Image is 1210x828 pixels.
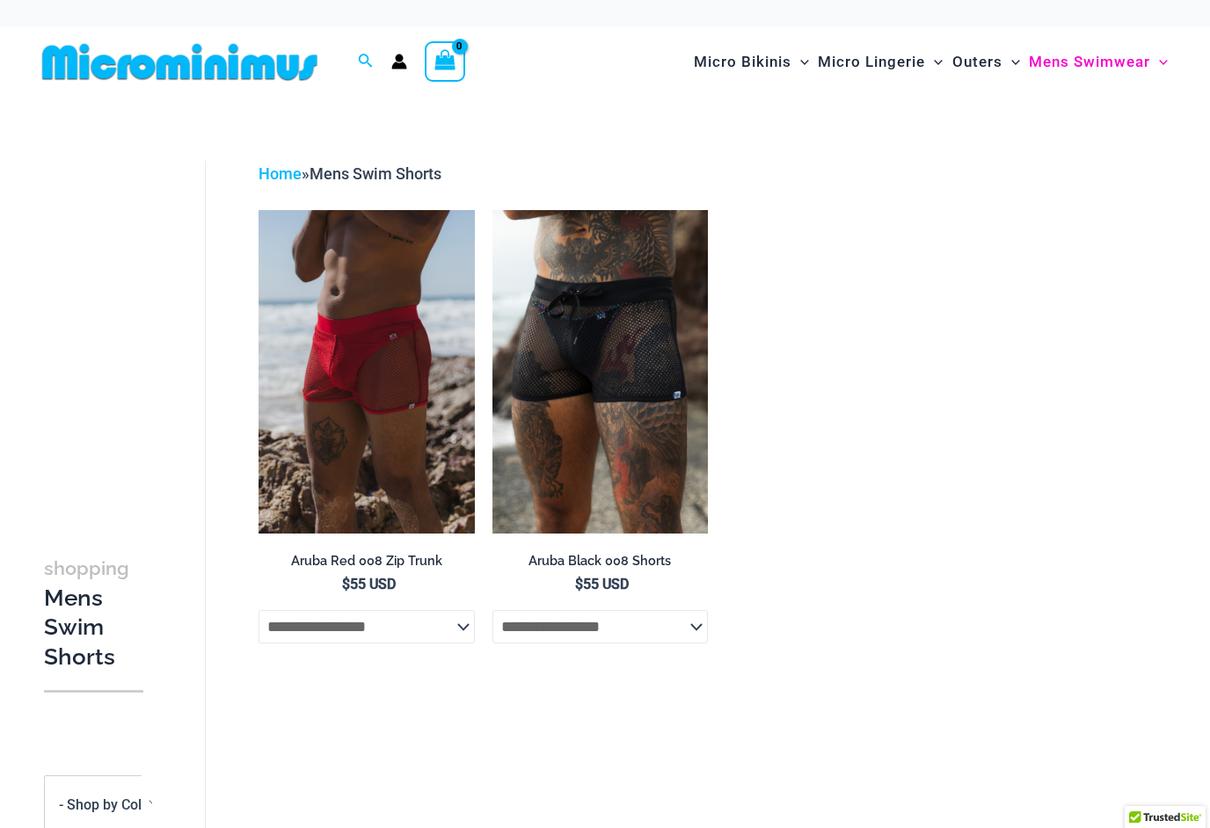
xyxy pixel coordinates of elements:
[492,553,708,576] a: Aruba Black 008 Shorts
[259,553,474,576] a: Aruba Red 008 Zip Trunk
[259,164,441,183] span: »
[575,576,629,592] bdi: 55 USD
[59,796,155,813] span: - Shop by Color
[1024,35,1172,89] a: Mens SwimwearMenu ToggleMenu Toggle
[689,35,813,89] a: Micro BikinisMenu ToggleMenu Toggle
[259,553,474,570] h2: Aruba Red 008 Zip Trunk
[492,210,708,534] a: Aruba Black 008 Shorts 01Aruba Black 008 Shorts 02Aruba Black 008 Shorts 02
[1029,40,1150,84] span: Mens Swimwear
[35,42,324,82] img: MM SHOP LOGO FLAT
[492,210,708,534] img: Aruba Black 008 Shorts 01
[44,147,202,498] iframe: TrustedSite Certified
[259,164,302,183] a: Home
[575,576,583,592] span: $
[925,40,943,84] span: Menu Toggle
[694,40,791,84] span: Micro Bikinis
[492,553,708,570] h2: Aruba Black 008 Shorts
[1002,40,1020,84] span: Menu Toggle
[342,576,350,592] span: $
[818,40,925,84] span: Micro Lingerie
[813,35,947,89] a: Micro LingerieMenu ToggleMenu Toggle
[342,576,396,592] bdi: 55 USD
[44,557,129,579] span: shopping
[259,210,474,534] img: Aruba Red 008 Zip Trunk 05
[310,164,441,183] span: Mens Swim Shorts
[425,41,465,82] a: View Shopping Cart, empty
[391,54,407,69] a: Account icon link
[948,35,1024,89] a: OutersMenu ToggleMenu Toggle
[952,40,1002,84] span: Outers
[259,210,474,534] a: Aruba Red 008 Zip Trunk 05Aruba Red 008 Zip Trunk 04Aruba Red 008 Zip Trunk 04
[44,553,143,672] h3: Mens Swim Shorts
[358,51,374,73] a: Search icon link
[1150,40,1168,84] span: Menu Toggle
[791,40,809,84] span: Menu Toggle
[687,33,1175,91] nav: Site Navigation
